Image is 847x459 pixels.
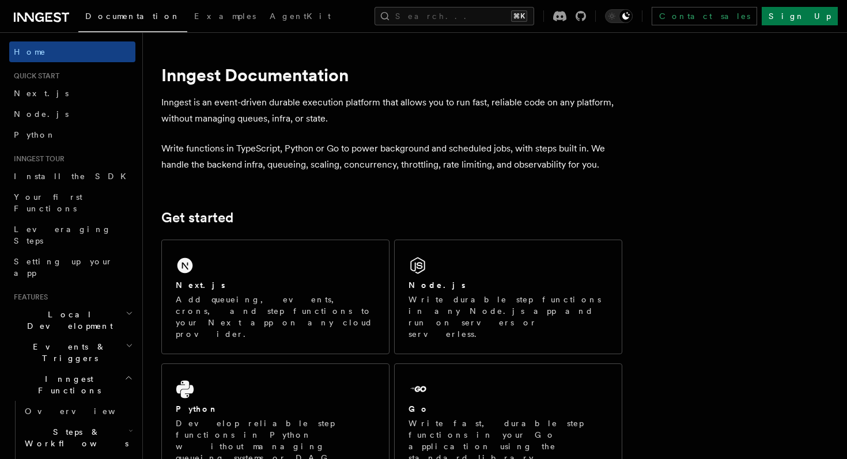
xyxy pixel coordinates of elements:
[409,294,608,340] p: Write durable step functions in any Node.js app and run on servers or serverless.
[14,46,46,58] span: Home
[9,124,135,145] a: Python
[270,12,331,21] span: AgentKit
[14,109,69,119] span: Node.js
[9,41,135,62] a: Home
[161,65,622,85] h1: Inngest Documentation
[9,373,124,396] span: Inngest Functions
[14,130,56,139] span: Python
[176,403,218,415] h2: Python
[263,3,338,31] a: AgentKit
[9,154,65,164] span: Inngest tour
[161,141,622,173] p: Write functions in TypeScript, Python or Go to power background and scheduled jobs, with steps bu...
[14,225,111,245] span: Leveraging Steps
[9,304,135,336] button: Local Development
[14,89,69,98] span: Next.js
[9,166,135,187] a: Install the SDK
[194,12,256,21] span: Examples
[85,12,180,21] span: Documentation
[161,240,390,354] a: Next.jsAdd queueing, events, crons, and step functions to your Next app on any cloud provider.
[9,71,59,81] span: Quick start
[176,294,375,340] p: Add queueing, events, crons, and step functions to your Next app on any cloud provider.
[394,240,622,354] a: Node.jsWrite durable step functions in any Node.js app and run on servers or serverless.
[20,426,128,449] span: Steps & Workflows
[187,3,263,31] a: Examples
[9,293,48,302] span: Features
[375,7,534,25] button: Search...⌘K
[25,407,143,416] span: Overview
[176,279,225,291] h2: Next.js
[161,94,622,127] p: Inngest is an event-driven durable execution platform that allows you to run fast, reliable code ...
[78,3,187,32] a: Documentation
[9,83,135,104] a: Next.js
[9,309,126,332] span: Local Development
[511,10,527,22] kbd: ⌘K
[9,251,135,283] a: Setting up your app
[20,401,135,422] a: Overview
[9,104,135,124] a: Node.js
[762,7,838,25] a: Sign Up
[14,192,82,213] span: Your first Functions
[409,403,429,415] h2: Go
[161,210,233,226] a: Get started
[9,219,135,251] a: Leveraging Steps
[652,7,757,25] a: Contact sales
[9,336,135,369] button: Events & Triggers
[9,187,135,219] a: Your first Functions
[605,9,633,23] button: Toggle dark mode
[14,172,133,181] span: Install the SDK
[409,279,466,291] h2: Node.js
[9,341,126,364] span: Events & Triggers
[9,369,135,401] button: Inngest Functions
[14,257,113,278] span: Setting up your app
[20,422,135,454] button: Steps & Workflows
